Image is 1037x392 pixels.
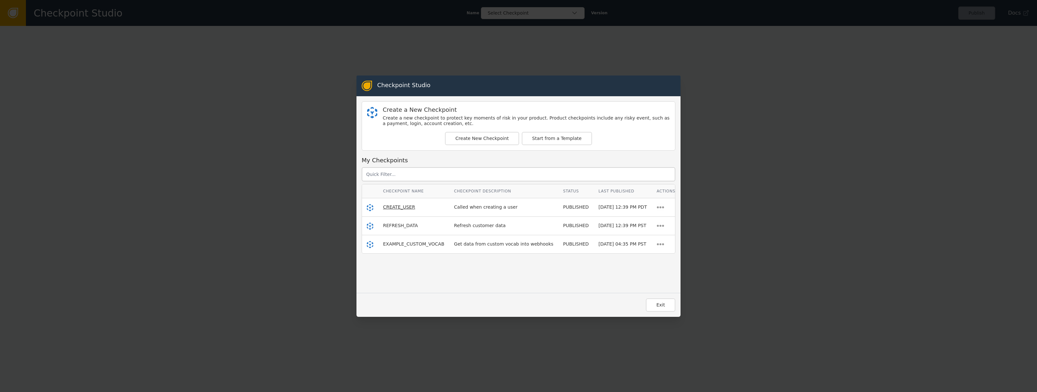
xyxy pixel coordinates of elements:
[599,222,647,229] div: [DATE] 12:39 PM PST
[454,241,553,247] span: Get data from custom vocab into webhooks
[652,184,680,198] th: Actions
[383,115,670,127] div: Create a new checkpoint to protect key moments of risk in your product. Product checkpoints inclu...
[454,204,518,210] span: Called when creating a user
[563,222,589,229] div: PUBLISHED
[383,204,415,210] span: CREATE_USER
[383,241,444,247] span: EXAMPLE_CUSTOM_VOCAB
[646,298,675,312] button: Exit
[563,204,589,211] div: PUBLISHED
[522,132,592,145] button: Start from a Template
[599,204,647,211] div: [DATE] 12:39 PM PDT
[558,184,594,198] th: Status
[449,184,558,198] th: Checkpoint Description
[362,167,675,181] input: Quick Filter...
[378,184,449,198] th: Checkpoint Name
[383,107,670,113] div: Create a New Checkpoint
[594,184,652,198] th: Last Published
[383,223,418,228] span: REFRESH_DATA
[454,223,506,228] span: Refresh customer data
[377,81,430,91] div: Checkpoint Studio
[599,241,647,248] div: [DATE] 04:35 PM PST
[445,132,519,145] button: Create New Checkpoint
[362,156,675,165] div: My Checkpoints
[563,241,589,248] div: PUBLISHED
